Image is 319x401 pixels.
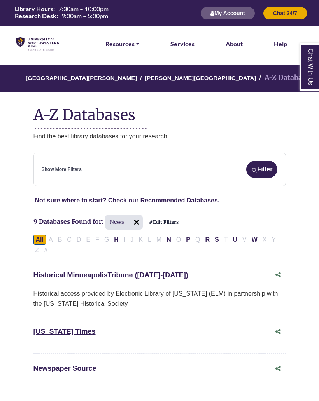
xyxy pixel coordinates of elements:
[42,166,82,173] a: Show More Filters
[12,5,112,21] a: Hours Today
[263,7,307,20] button: Chat 24/7
[170,39,195,49] a: Services
[130,216,143,228] img: arr097.svg
[164,235,174,245] button: Filter Results N
[105,39,139,49] a: Resources
[200,10,255,16] a: My Account
[112,235,121,245] button: Filter Results H
[203,235,212,245] button: Filter Results R
[58,6,109,12] span: 7:30am – 10:00pm
[145,73,256,81] a: [PERSON_NAME][GEOGRAPHIC_DATA]
[12,5,112,19] table: Hours Today
[33,271,188,279] a: Historical MinneapolisTribune ([DATE]-[DATE])
[184,235,193,245] button: Filter Results P
[263,10,307,16] a: Chat 24/7
[33,289,286,309] div: Historical access provided by Electronic Library of [US_STATE] (ELM) in partnership with the [US_...
[33,100,286,124] h1: A-Z Databases
[200,7,255,20] button: My Account
[149,220,179,225] a: Edit Filters
[33,236,279,253] div: Alpha-list to filter by first letter of database name
[16,37,59,51] img: library_home
[26,73,137,81] a: [GEOGRAPHIC_DATA][PERSON_NAME]
[226,39,243,49] a: About
[270,361,286,376] button: Share this database
[256,72,313,84] li: A-Z Databases
[270,324,286,339] button: Share this database
[33,235,46,245] button: All
[249,235,260,245] button: Filter Results W
[35,197,220,204] a: Not sure where to start? Check our Recommended Databases.
[230,235,240,245] button: Filter Results U
[33,364,96,372] a: Newspaper Source
[270,268,286,282] button: Share this database
[33,218,103,225] span: 9 Databases Found for:
[12,12,58,19] th: Research Desk:
[274,39,287,49] a: Help
[33,65,286,92] nav: breadcrumb
[61,13,108,19] span: 9:00am – 5:00pm
[12,5,55,12] th: Library Hours:
[33,131,286,141] p: Find the best library databases for your research.
[246,161,277,178] button: Filter
[212,235,221,245] button: Filter Results S
[33,328,96,335] a: [US_STATE] Times
[105,215,143,230] span: News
